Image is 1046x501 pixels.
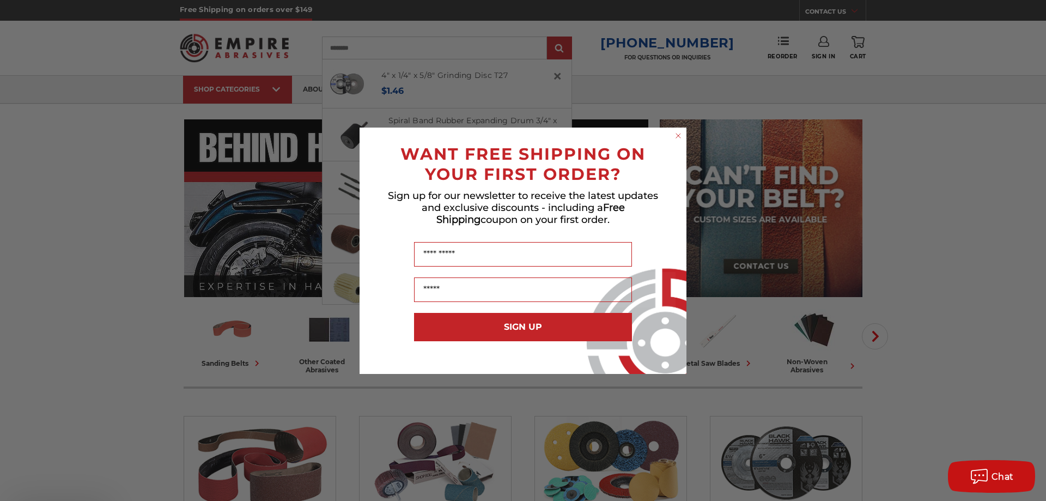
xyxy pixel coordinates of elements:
span: Sign up for our newsletter to receive the latest updates and exclusive discounts - including a co... [388,190,658,226]
input: Email [414,277,632,302]
span: WANT FREE SHIPPING ON YOUR FIRST ORDER? [400,144,646,184]
span: Chat [992,472,1014,482]
button: SIGN UP [414,313,632,341]
button: Chat [948,460,1035,493]
button: Close dialog [673,130,684,141]
span: Free Shipping [436,202,625,226]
